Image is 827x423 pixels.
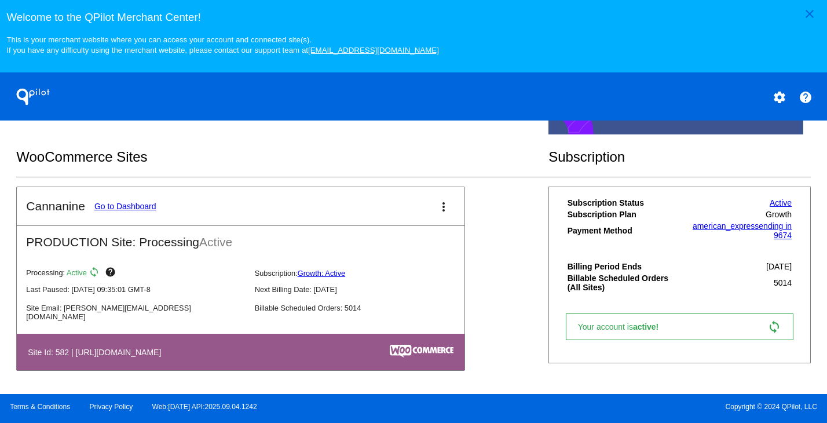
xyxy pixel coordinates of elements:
mat-icon: settings [773,90,786,104]
th: Subscription Status [567,198,680,208]
a: [EMAIL_ADDRESS][DOMAIN_NAME] [308,46,439,54]
a: Web:[DATE] API:2025.09.04.1242 [152,403,257,411]
a: Terms & Conditions [10,403,70,411]
small: This is your merchant website where you can access your account and connected site(s). If you hav... [6,35,438,54]
p: Next Billing Date: [DATE] [255,285,474,294]
p: Site Email: [PERSON_NAME][EMAIL_ADDRESS][DOMAIN_NAME] [26,304,245,321]
h3: Welcome to the QPilot Merchant Center! [6,11,820,24]
p: Subscription: [255,269,474,278]
h2: WooCommerce Sites [16,149,548,165]
span: Your account is [578,322,671,331]
mat-icon: close [803,7,817,21]
th: Billable Scheduled Orders (All Sites) [567,273,680,293]
h1: QPilot [10,85,56,108]
span: 5014 [774,278,792,287]
h2: Cannanine [26,199,85,213]
span: [DATE] [766,262,792,271]
h2: PRODUCTION Site: Processing [17,226,464,249]
a: Active [770,198,792,207]
th: Subscription Plan [567,209,680,220]
span: american_express [693,221,759,231]
mat-icon: help [105,267,119,280]
p: Billable Scheduled Orders: 5014 [255,304,474,312]
span: Copyright © 2024 QPilot, LLC [423,403,817,411]
h2: Subscription [548,149,811,165]
a: Your account isactive! sync [566,313,793,340]
span: Active [67,269,87,278]
p: Processing: [26,267,245,280]
span: active! [633,322,664,331]
a: Go to Dashboard [94,202,156,211]
a: Privacy Policy [90,403,133,411]
th: Payment Method [567,221,680,240]
mat-icon: help [799,90,813,104]
mat-icon: sync [767,320,781,334]
h4: Site Id: 582 | [URL][DOMAIN_NAME] [28,348,167,357]
span: Growth [766,210,792,219]
mat-icon: sync [89,267,103,280]
a: Growth: Active [298,269,346,278]
th: Billing Period Ends [567,261,680,272]
a: american_expressending in 9674 [693,221,792,240]
p: Last Paused: [DATE] 09:35:01 GMT-8 [26,285,245,294]
mat-icon: more_vert [437,200,451,214]
img: c53aa0e5-ae75-48aa-9bee-956650975ee5 [390,345,453,358]
span: Active [199,235,232,249]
